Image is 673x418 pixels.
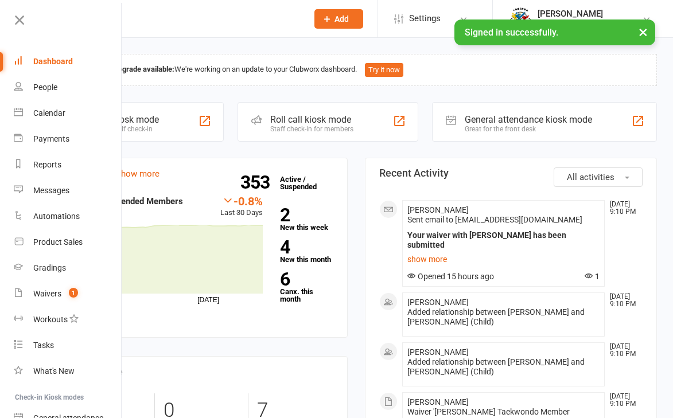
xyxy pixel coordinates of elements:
a: 2New this week [280,206,333,231]
div: What's New [33,366,75,376]
span: All activities [567,172,614,182]
time: [DATE] 9:10 PM [604,393,642,408]
div: Staff check-in for members [270,125,353,133]
a: People [14,75,122,100]
input: Search... [68,11,299,27]
div: Dashboard [33,57,73,66]
div: Last 30 Days [220,194,263,219]
button: Add [314,9,363,29]
button: × [633,19,653,44]
div: Added relationship between [PERSON_NAME] and [PERSON_NAME] (Child) [407,357,600,377]
a: show more [407,251,600,267]
div: Roll call kiosk mode [270,114,353,125]
a: Workouts [14,307,122,333]
div: Product Sales [33,237,83,247]
h3: Recent Activity [379,167,643,179]
strong: Dashboard upgrade available: [77,65,174,73]
div: Automations [33,212,80,221]
a: Gradings [14,255,122,281]
strong: 4 [280,239,328,256]
div: Added relationship between [PERSON_NAME] and [PERSON_NAME] (Child) [407,307,600,327]
span: Add [334,14,349,24]
h3: Attendance [69,366,333,377]
div: [PERSON_NAME] Taekwondo [538,19,642,29]
a: Waivers 1 [14,281,122,307]
div: [PERSON_NAME] [538,9,642,19]
div: Gradings [33,263,66,272]
strong: 6 [280,271,328,288]
div: Payments [33,134,69,143]
div: Great for the front desk [465,125,592,133]
div: Reports [33,160,61,169]
a: 353Active / Suspended [274,167,325,199]
div: Calendar [33,108,65,118]
span: Settings [409,6,441,32]
a: Product Sales [14,229,122,255]
span: 1 [69,288,78,298]
time: [DATE] 9:10 PM [604,201,642,216]
time: [DATE] 9:10 PM [604,343,642,358]
button: All activities [554,167,643,187]
strong: 2 [280,206,328,224]
a: 6Canx. this month [280,271,333,303]
button: Try it now [365,63,403,77]
a: 4New this month [280,239,333,263]
strong: Active / Suspended Members [69,196,183,206]
div: -0.8% [220,194,263,207]
span: Signed in successfully. [465,27,558,38]
span: 1 [585,272,600,281]
div: Workouts [33,315,68,324]
a: What's New [14,358,122,384]
a: Tasks [14,333,122,358]
div: General attendance kiosk mode [465,114,592,125]
div: Tasks [33,341,54,350]
a: Calendar [14,100,122,126]
a: Messages [14,178,122,204]
span: [PERSON_NAME] [407,205,469,214]
a: show more [116,169,160,179]
span: [PERSON_NAME] [407,347,469,357]
div: People [33,83,57,92]
span: Opened 15 hours ago [407,272,494,281]
h3: Members [69,167,333,179]
a: Payments [14,126,122,152]
span: Sent email to [EMAIL_ADDRESS][DOMAIN_NAME] [407,215,582,224]
div: Member self check-in [88,125,159,133]
time: [DATE] 9:10 PM [604,293,642,308]
img: thumb_image1638236014.png [509,7,532,30]
a: Dashboard [14,49,122,75]
div: Your waiver with [PERSON_NAME] has been submitted [407,231,600,250]
a: Reports [14,152,122,178]
div: Class kiosk mode [88,114,159,125]
span: [PERSON_NAME] [407,397,469,407]
div: Messages [33,186,69,195]
strong: 353 [240,174,274,191]
span: [PERSON_NAME] [407,298,469,307]
div: Waivers [33,289,61,298]
a: Automations [14,204,122,229]
div: We're working on an update to your Clubworx dashboard. [55,54,657,86]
